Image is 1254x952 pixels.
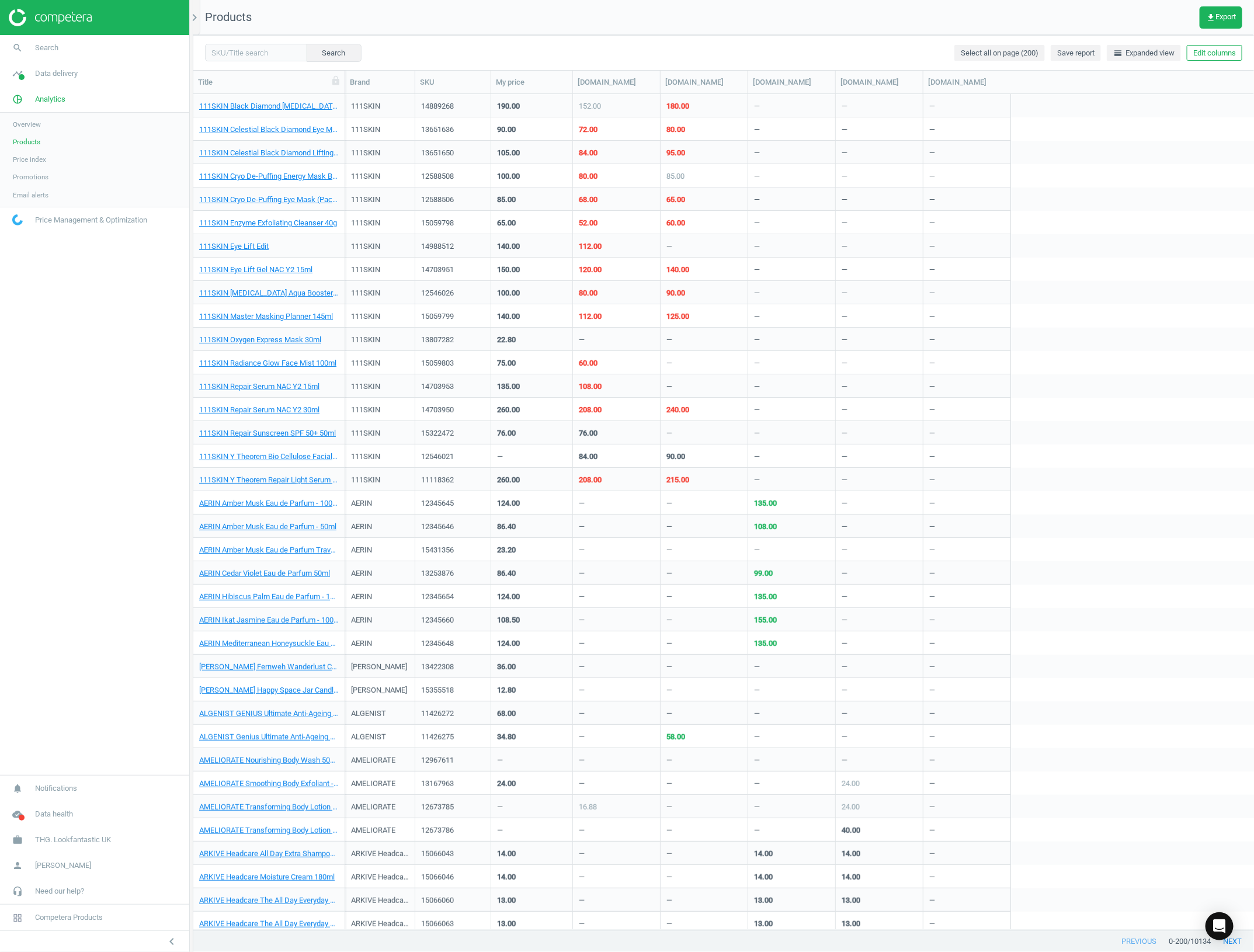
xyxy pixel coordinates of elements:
div: 108.00 [754,522,777,532]
div: — [666,241,672,256]
div: 68.00 [579,194,598,205]
a: ARKIVE Headcare All Day Extra Shampoo 250ml [199,849,339,859]
div: — [842,638,847,653]
div: 155.00 [754,615,777,626]
span: Email alerts [13,190,48,200]
div: — [842,101,847,116]
div: 111SKIN [351,335,380,349]
i: timeline [6,62,29,85]
div: 12588506 [421,194,485,205]
div: — [579,638,585,653]
div: AERIN [351,545,372,560]
div: — [842,592,847,606]
div: 12.80 [497,685,516,696]
div: — [754,171,760,186]
a: 111SKIN Eye Lift Edit [199,241,269,252]
div: 14988512 [421,241,485,252]
img: wGWNvw8QSZomAAAAABJRU5ErkJggg== [12,214,23,225]
span: THG. Lookfantastic UK [35,835,111,845]
a: AERIN Mediterranean Honeysuckle Eau de Parfum - 100ml [199,638,339,649]
span: Notifications [35,783,77,794]
div: — [929,522,935,536]
div: 86.40 [497,568,516,579]
a: 111SKIN Cryo De-Puffing Eye Mask (Pack of 8) [199,194,339,205]
div: 111SKIN [351,451,380,466]
div: 52.00 [579,218,598,228]
a: AMELIORATE Smoothing Body Exfoliant - Supersize 300ml [199,779,339,789]
a: ARKIVE Headcare The All Day Everyday Conditioner 250ml [199,895,339,906]
i: person [6,854,29,877]
div: 111SKIN [351,171,380,186]
div: [DOMAIN_NAME] [665,77,743,88]
button: Select all on page (200) [954,45,1045,61]
div: — [929,685,935,700]
div: 111SKIN [351,358,380,373]
div: Title [198,77,340,88]
div: 12546026 [421,288,485,298]
div: — [666,335,672,349]
div: — [842,545,847,560]
div: — [929,638,935,653]
div: — [754,358,760,373]
button: get_appExport [1200,6,1242,29]
i: work [6,829,29,851]
div: — [929,311,935,326]
div: 14889268 [421,101,485,112]
i: headset_mic [6,880,29,902]
i: get_app [1206,13,1215,22]
div: AERIN [351,568,372,583]
div: 111SKIN [351,101,380,116]
i: chevron_right [187,11,202,25]
div: — [666,615,672,630]
div: — [842,311,847,326]
div: 84.00 [579,148,598,158]
div: — [666,358,672,373]
div: 12345660 [421,615,485,626]
div: — [842,194,847,209]
div: — [842,335,847,349]
div: 12345648 [421,638,485,649]
div: 14703951 [421,265,485,275]
a: ARKIVE Headcare Moisture Cream 180ml [199,872,335,882]
div: 150.00 [497,265,520,275]
div: 15355518 [421,685,485,696]
a: AMELIORATE Transforming Body Lotion 200ml [199,802,339,812]
span: Overview [13,120,41,129]
div: 60.00 [579,358,598,369]
div: — [579,545,585,560]
div: — [754,451,760,466]
div: — [929,171,935,186]
span: Data health [35,809,73,819]
div: 111SKIN [351,311,380,326]
div: 12345654 [421,592,485,602]
a: AERIN Hibiscus Palm Eau de Parfum - 100ml [199,592,339,602]
div: — [929,194,935,209]
div: — [842,685,847,700]
div: 11426272 [421,708,485,719]
img: ajHJNr6hYgQAAAAASUVORK5CYII= [9,9,92,26]
div: — [754,428,760,443]
div: Brand [350,77,410,88]
div: 80.00 [579,288,598,298]
a: 111SKIN Celestial Black Diamond Eye Mask - Box 48ml [199,124,339,135]
div: 124.00 [497,592,520,602]
div: — [666,568,672,583]
div: — [929,124,935,139]
div: 15059799 [421,311,485,322]
div: — [666,685,672,700]
div: — [842,615,847,630]
div: 23.20 [497,545,516,555]
a: AERIN Amber Musk Eau de Parfum - 50ml [199,522,336,532]
div: — [754,405,760,419]
div: AERIN [351,498,372,513]
i: search [6,37,29,59]
div: AERIN [351,615,372,630]
a: ALGENIST GENIUS Ultimate Anti-Ageing Cream 60ml [199,708,339,719]
div: — [842,218,847,232]
div: — [929,568,935,583]
div: — [842,475,847,489]
a: 111SKIN Enzyme Exfoliating Cleanser 40g [199,218,337,228]
div: 140.00 [666,265,689,275]
div: — [929,101,935,116]
div: — [842,265,847,279]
